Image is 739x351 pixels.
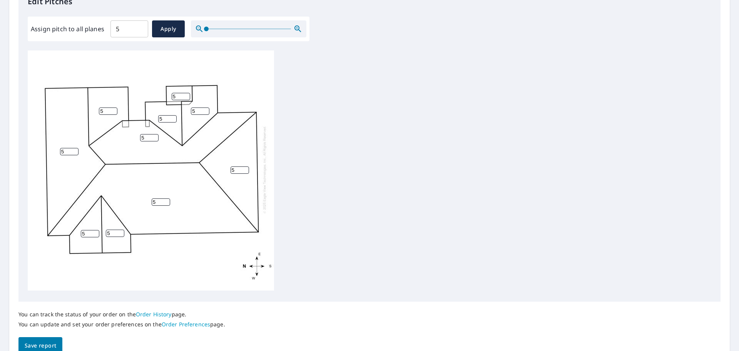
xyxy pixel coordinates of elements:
[152,20,185,37] button: Apply
[136,311,172,318] a: Order History
[25,341,56,351] span: Save report
[158,24,179,34] span: Apply
[18,321,225,328] p: You can update and set your order preferences on the page.
[110,18,148,40] input: 00.0
[18,311,225,318] p: You can track the status of your order on the page.
[162,321,210,328] a: Order Preferences
[31,24,104,34] label: Assign pitch to all planes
